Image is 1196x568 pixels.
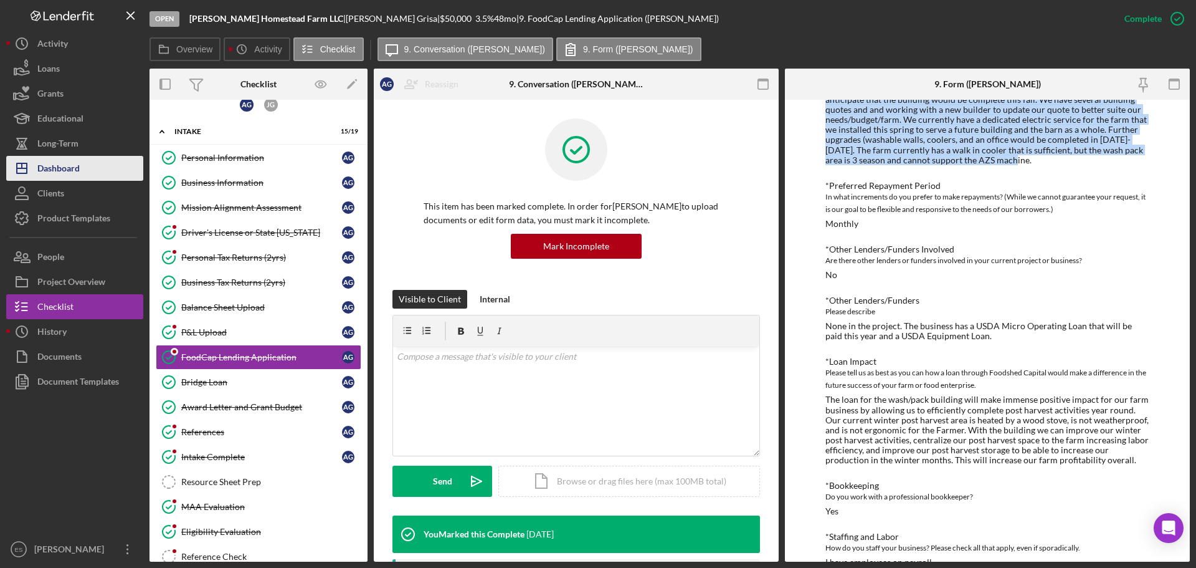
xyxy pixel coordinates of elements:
[342,351,354,363] div: A G
[6,56,143,81] button: Loans
[825,557,932,567] div: I have employees on payroll
[825,321,1149,341] div: None in the project. The business has a USDA Micro Operating Loan that will be paid this year and...
[181,377,342,387] div: Bridge Loan
[181,153,342,163] div: Personal Information
[374,72,471,97] button: AGReassign
[181,352,342,362] div: FoodCap Lending Application
[156,519,361,544] a: Eligibility Evaluation
[6,31,143,56] button: Activity
[342,326,354,339] div: A G
[37,344,82,372] div: Documents
[392,466,492,497] button: Send
[342,451,354,463] div: A G
[181,427,342,437] div: References
[156,320,361,345] a: P&L UploadAG
[37,131,78,159] div: Long-Term
[526,529,554,539] time: 2025-08-05 16:36
[156,195,361,220] a: Mission Alignment AssessmentAG
[189,14,346,24] div: |
[825,491,1149,503] div: Do you work with a professional bookkeeper?
[240,79,277,89] div: Checklist
[380,77,394,91] div: A G
[346,14,440,24] div: [PERSON_NAME] Grisa |
[825,542,1149,554] div: How do you staff your business? Please check all that apply, even if sporadically.
[342,276,354,289] div: A G
[825,481,1149,491] div: *Bookkeeping
[254,44,282,54] label: Activity
[181,228,342,238] div: Driver's License or State [US_STATE]
[825,395,1149,465] div: The loan for the wash/pack building will make immense positive impact for our farm business by al...
[509,79,644,89] div: 9. Conversation ([PERSON_NAME])
[543,234,609,259] div: Mark Incomplete
[37,269,105,297] div: Project Overview
[37,319,67,347] div: History
[181,253,342,262] div: Personal Tax Returns (2yrs)
[37,244,64,272] div: People
[934,79,1041,89] div: 9. Form ([PERSON_NAME])
[1154,513,1184,543] div: Open Intercom Messenger
[37,156,80,184] div: Dashboard
[6,369,143,394] button: Document Templates
[6,344,143,369] button: Documents
[6,106,143,131] button: Educational
[156,145,361,170] a: Personal InformationAG
[181,203,342,213] div: Mission Alignment Assessment
[424,200,729,228] p: This item has been marked complete. In order for [PERSON_NAME] to upload documents or edit form d...
[6,181,143,206] button: Clients
[6,294,143,319] a: Checklist
[6,244,143,269] button: People
[181,552,361,562] div: Reference Check
[181,327,342,337] div: P&L Upload
[1124,6,1162,31] div: Complete
[556,37,701,61] button: 9. Form ([PERSON_NAME])
[37,294,74,322] div: Checklist
[181,402,342,412] div: Award Letter and Grant Budget
[825,357,1149,367] div: *Loan Impact
[6,156,143,181] button: Dashboard
[37,106,83,134] div: Educational
[6,269,143,294] button: Project Overview
[181,527,361,537] div: Eligibility Evaluation
[37,181,64,209] div: Clients
[342,401,354,413] div: A G
[825,191,1149,216] div: In what increments do you prefer to make repayments? (While we cannot guarantee your request, it ...
[320,44,356,54] label: Checklist
[156,469,361,494] a: Resource Sheet Prep
[6,319,143,344] button: History
[156,420,361,445] a: ReferencesAG
[377,37,553,61] button: 9. Conversation ([PERSON_NAME])
[149,37,221,61] button: Overview
[494,14,516,24] div: 48 mo
[176,44,212,54] label: Overview
[6,81,143,106] button: Grants
[392,290,467,309] button: Visible to Client
[825,270,837,280] div: No
[189,13,343,24] b: [PERSON_NAME] Homestead Farm LLC
[825,296,1149,306] div: *Other Lenders/Funders
[156,494,361,519] a: MAA Evaluation
[156,270,361,295] a: Business Tax Returns (2yrs)AG
[37,206,110,234] div: Product Templates
[156,245,361,270] a: Personal Tax Returns (2yrs)AG
[6,131,143,156] button: Long-Term
[825,532,1149,542] div: *Staffing and Labor
[342,251,354,264] div: A G
[181,502,361,512] div: MAA Evaluation
[825,506,838,516] div: Yes
[264,98,278,112] div: J G
[583,44,693,54] label: 9. Form ([PERSON_NAME])
[480,290,510,309] div: Internal
[156,295,361,320] a: Balance Sheet UploadAG
[37,81,64,109] div: Grants
[181,178,342,188] div: Business Information
[440,13,472,24] span: $50,000
[6,206,143,231] button: Product Templates
[15,546,23,553] text: ES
